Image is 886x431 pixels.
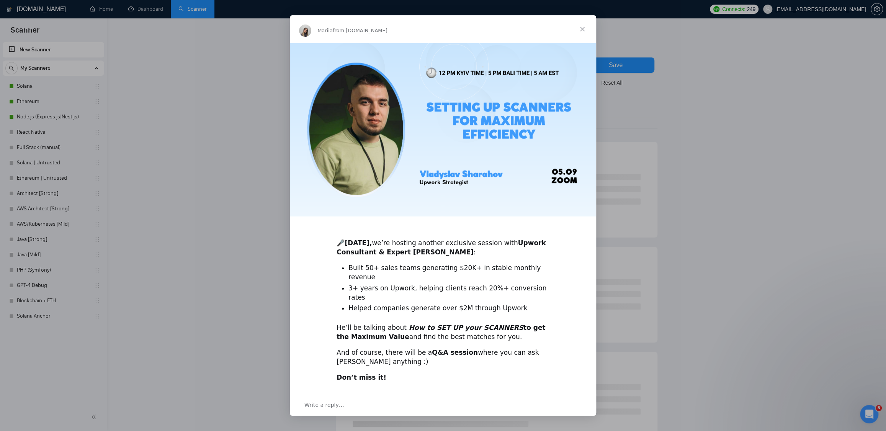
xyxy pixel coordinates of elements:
span: Close [569,15,596,43]
b: Don’t miss it! [337,374,386,381]
li: Helped companies generate over $2M through Upwork [348,304,549,313]
i: How to SET UP your SCANNERS [409,324,523,331]
div: He’ll be talking about and find the best matches for you. [337,323,549,342]
li: 3+ years on Upwork, helping clients reach 20%+ conversion rates [348,284,549,302]
div: Open conversation and reply [290,394,596,416]
b: Upwork Consultant & Expert [PERSON_NAME] [337,239,546,256]
b: [DATE], [345,239,372,247]
span: Write a reply… [304,400,344,410]
b: to get the Maximum Value [337,324,545,341]
div: And of course, there will be a where you can ask [PERSON_NAME] anything :) [337,348,549,367]
li: Built 50+ sales teams generating $20K+ in stable monthly revenue [348,264,549,282]
span: Mariia [317,28,333,33]
span: from [DOMAIN_NAME] [333,28,387,33]
img: Profile image for Mariia [299,25,311,37]
b: Q&A session [432,349,478,356]
div: 🎤 we’re hosting another exclusive session with : [337,229,549,257]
